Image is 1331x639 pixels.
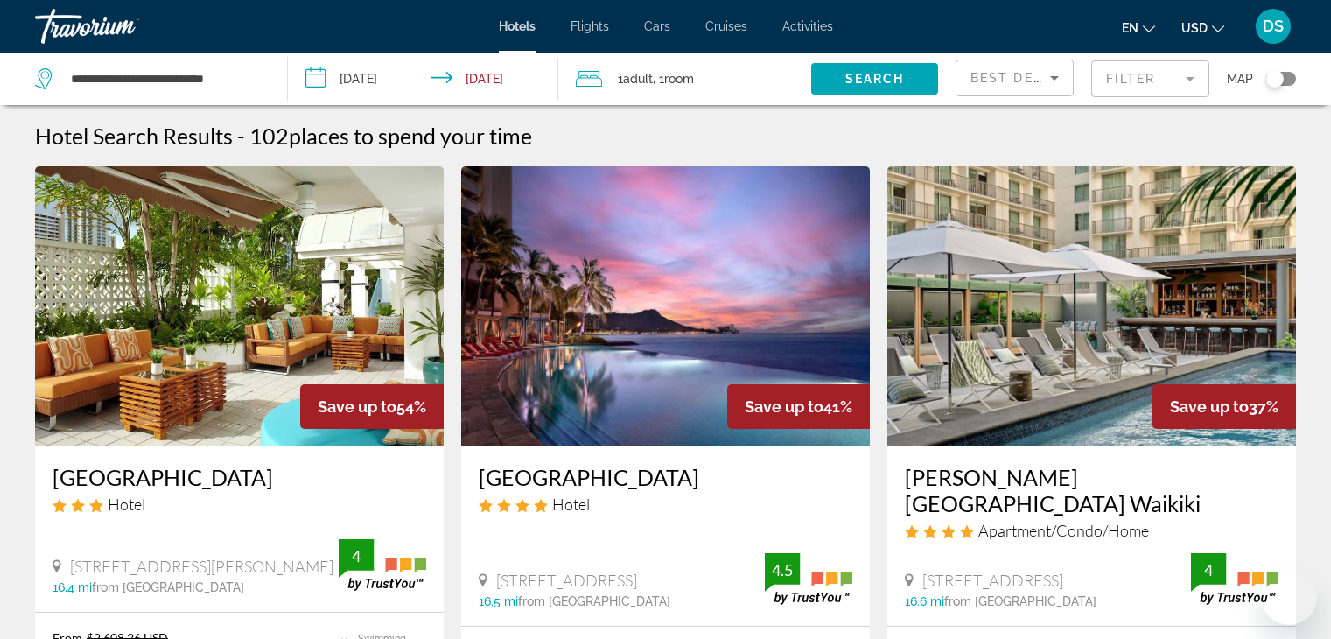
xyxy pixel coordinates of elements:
[35,166,444,446] img: Hotel image
[811,63,938,95] button: Search
[558,53,811,105] button: Travelers: 1 adult, 0 children
[1091,60,1209,98] button: Filter
[905,521,1278,540] div: 4 star Apartment
[70,557,333,576] span: [STREET_ADDRESS][PERSON_NAME]
[499,19,536,33] a: Hotels
[1227,67,1253,91] span: Map
[978,521,1149,540] span: Apartment/Condo/Home
[552,495,590,514] span: Hotel
[92,580,244,594] span: from [GEOGRAPHIC_DATA]
[745,397,823,416] span: Save up to
[1253,71,1296,87] button: Toggle map
[35,123,233,149] h1: Hotel Search Results
[653,67,694,91] span: , 1
[727,384,870,429] div: 41%
[339,545,374,566] div: 4
[237,123,245,149] span: -
[664,72,694,86] span: Room
[944,594,1096,608] span: from [GEOGRAPHIC_DATA]
[765,553,852,605] img: trustyou-badge.svg
[922,571,1063,590] span: [STREET_ADDRESS]
[618,67,653,91] span: 1
[845,72,905,86] span: Search
[1170,397,1249,416] span: Save up to
[1250,8,1296,45] button: User Menu
[53,495,426,514] div: 3 star Hotel
[970,67,1059,88] mat-select: Sort by
[289,123,532,149] span: places to spend your time
[970,71,1061,85] span: Best Deals
[518,594,670,608] span: from [GEOGRAPHIC_DATA]
[479,495,852,514] div: 4 star Hotel
[782,19,833,33] a: Activities
[1261,569,1317,625] iframe: Button to launch messaging window
[496,571,637,590] span: [STREET_ADDRESS]
[461,166,870,446] img: Hotel image
[339,539,426,591] img: trustyou-badge.svg
[108,495,145,514] span: Hotel
[1181,21,1208,35] span: USD
[300,384,444,429] div: 54%
[765,559,800,580] div: 4.5
[1181,15,1224,40] button: Change currency
[571,19,609,33] a: Flights
[623,72,653,86] span: Adult
[1122,15,1155,40] button: Change language
[1191,559,1226,580] div: 4
[53,580,92,594] span: 16.4 mi
[479,464,852,490] a: [GEOGRAPHIC_DATA]
[35,4,210,49] a: Travorium
[644,19,670,33] a: Cars
[905,464,1278,516] a: [PERSON_NAME][GEOGRAPHIC_DATA] Waikiki
[318,397,396,416] span: Save up to
[1263,18,1284,35] span: DS
[905,594,944,608] span: 16.6 mi
[1122,21,1138,35] span: en
[705,19,747,33] a: Cruises
[288,53,558,105] button: Check-in date: Sep 19, 2025 Check-out date: Sep 26, 2025
[479,594,518,608] span: 16.5 mi
[249,123,532,149] h2: 102
[53,464,426,490] a: [GEOGRAPHIC_DATA]
[1191,553,1278,605] img: trustyou-badge.svg
[887,166,1296,446] img: Hotel image
[1152,384,1296,429] div: 37%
